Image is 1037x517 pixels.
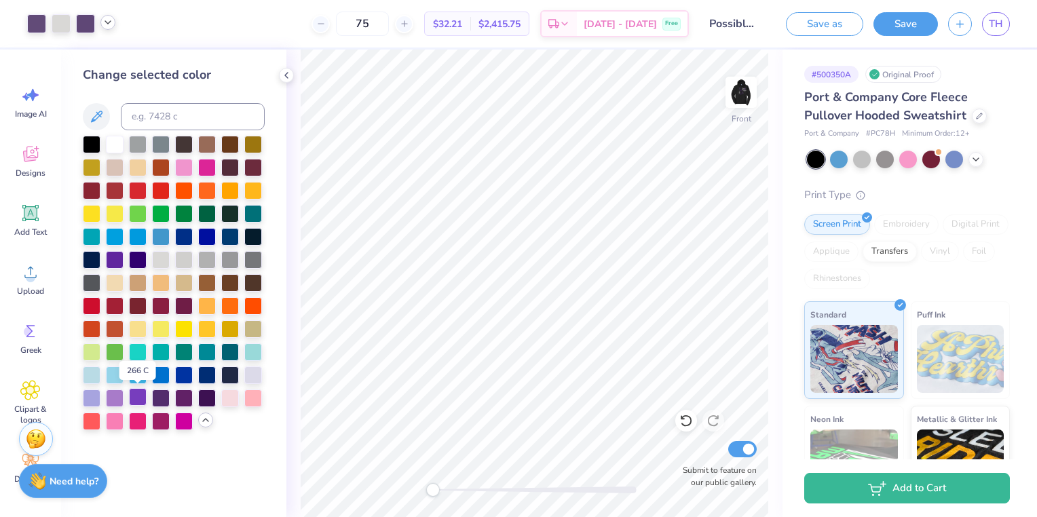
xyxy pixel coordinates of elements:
div: Transfers [863,242,917,262]
span: Decorate [14,474,47,484]
img: Front [728,79,755,106]
span: Metallic & Glitter Ink [917,412,997,426]
input: e.g. 7428 c [121,103,265,130]
span: Minimum Order: 12 + [902,128,970,140]
input: – – [336,12,389,36]
span: Port & Company Core Fleece Pullover Hooded Sweatshirt [804,89,968,123]
label: Submit to feature on our public gallery. [675,464,757,489]
img: Standard [810,325,898,393]
span: Greek [20,345,41,356]
span: [DATE] - [DATE] [584,17,657,31]
div: Front [732,113,751,125]
span: # PC78H [866,128,895,140]
div: Foil [963,242,995,262]
div: Print Type [804,187,1010,203]
strong: Need help? [50,475,98,488]
span: Upload [17,286,44,296]
span: Port & Company [804,128,859,140]
span: Neon Ink [810,412,844,426]
span: Add Text [14,227,47,237]
img: Neon Ink [810,429,898,497]
div: Digital Print [943,214,1008,235]
span: Free [665,19,678,28]
div: Screen Print [804,214,870,235]
img: Puff Ink [917,325,1004,393]
span: TH [989,16,1003,32]
button: Save [873,12,938,36]
div: Rhinestones [804,269,870,289]
div: Embroidery [874,214,939,235]
div: Original Proof [865,66,941,83]
button: Add to Cart [804,473,1010,503]
div: 266 C [119,361,156,380]
span: $32.21 [433,17,462,31]
div: # 500350A [804,66,859,83]
span: $2,415.75 [478,17,521,31]
div: Accessibility label [426,483,440,497]
span: Designs [16,168,45,178]
a: TH [982,12,1010,36]
span: Puff Ink [917,307,945,322]
div: Vinyl [921,242,959,262]
div: Applique [804,242,859,262]
img: Metallic & Glitter Ink [917,429,1004,497]
span: Standard [810,307,846,322]
span: Clipart & logos [8,404,53,425]
button: Save as [786,12,863,36]
span: Image AI [15,109,47,119]
input: Untitled Design [699,10,766,37]
div: Change selected color [83,66,265,84]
